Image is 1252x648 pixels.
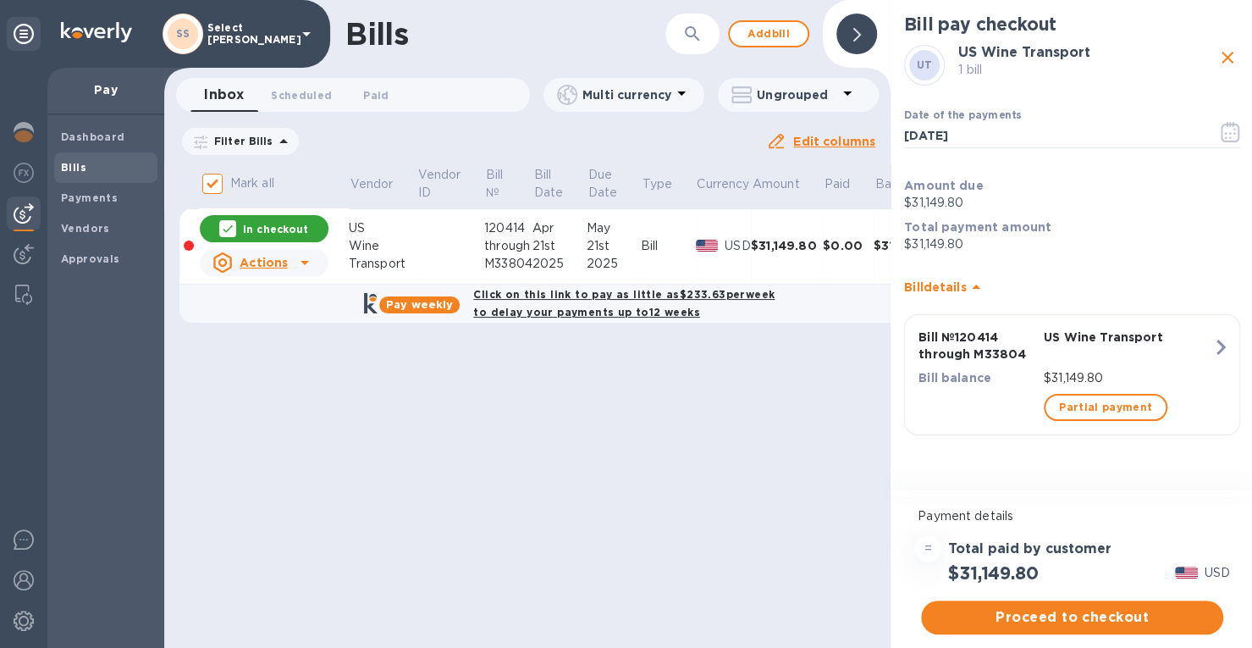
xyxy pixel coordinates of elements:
[363,86,389,104] span: Paid
[1044,369,1212,387] p: $31,149.80
[61,22,132,42] img: Logo
[14,163,34,183] img: Foreign exchange
[642,175,694,193] span: Type
[958,61,1215,79] p: 1 bill
[207,22,292,46] p: Select [PERSON_NAME]
[271,86,332,104] span: Scheduled
[918,507,1227,525] p: Payment details
[875,175,923,193] p: Balance
[697,175,749,193] p: Currency
[230,174,274,192] p: Mark all
[349,255,416,273] div: Transport
[61,252,120,265] b: Approvals
[642,175,672,193] p: Type
[904,111,1021,121] label: Date of the payments
[587,237,641,255] div: 21st
[904,179,984,192] b: Amount due
[207,134,273,148] p: Filter Bills
[7,17,41,51] div: Unpin categories
[345,16,408,52] h1: Bills
[582,86,671,103] p: Multi currency
[484,219,532,273] div: 120414 through M33804
[641,237,696,255] div: Bill
[904,194,1240,212] p: $31,149.80
[904,235,1240,253] p: $31,149.80
[1205,564,1230,582] p: USD
[1175,567,1198,579] img: USD
[725,237,751,255] p: USD
[825,175,873,193] span: Paid
[958,44,1090,60] b: US Wine Transport
[1044,394,1167,421] button: Partial payment
[418,166,483,202] span: Vendor ID
[61,161,86,174] b: Bills
[904,314,1240,435] button: Bill №120414 through M33804US Wine TransportBill balance$31,149.80Partial payment
[386,298,453,311] b: Pay weekly
[1215,45,1240,70] button: close
[904,14,1240,35] h2: Bill pay checkout
[874,237,946,254] div: $31,149.80
[728,20,809,47] button: Addbill
[350,175,393,193] p: Vendor
[486,166,509,202] p: Bill №
[904,280,966,294] b: Bill details
[61,191,118,204] b: Payments
[532,255,587,273] div: 2025
[904,220,1051,234] b: Total payment amount
[534,166,586,202] span: Bill Date
[935,607,1210,628] span: Proceed to checkout
[918,329,1037,363] p: Bill № 120414 through M33804
[825,175,851,193] p: Paid
[61,222,110,235] b: Vendors
[349,237,416,255] div: Wine
[350,175,415,193] span: Vendor
[61,130,125,143] b: Dashboard
[1044,329,1212,346] p: US Wine Transport
[948,562,1038,584] h2: $31,149.80
[751,237,823,254] div: $31,149.80
[473,288,775,318] b: Click on this link to pay as little as $233.63 per week to delay your payments up to 12 weeks
[823,237,874,254] div: $0.00
[948,541,1111,557] h3: Total paid by customer
[743,24,794,44] span: Add bill
[240,256,288,269] u: Actions
[1059,397,1152,418] span: Partial payment
[587,166,617,202] p: Due Date
[914,535,941,562] div: =
[486,166,531,202] span: Bill №
[753,175,822,193] span: Amount
[696,240,719,252] img: USD
[918,369,1037,386] p: Bill balance
[534,166,564,202] p: Bill Date
[587,255,641,273] div: 2025
[418,166,461,202] p: Vendor ID
[176,27,190,40] b: SS
[875,175,945,193] span: Balance
[61,81,151,98] p: Pay
[753,175,800,193] p: Amount
[349,219,416,237] div: US
[243,222,308,236] p: In checkout
[587,166,639,202] span: Due Date
[532,219,587,237] div: Apr
[204,83,244,107] span: Inbox
[921,601,1223,634] button: Proceed to checkout
[587,219,641,237] div: May
[917,58,933,71] b: UT
[532,237,587,255] div: 21st
[757,86,837,103] p: Ungrouped
[904,260,1240,314] div: Billdetails
[793,135,875,148] u: Edit columns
